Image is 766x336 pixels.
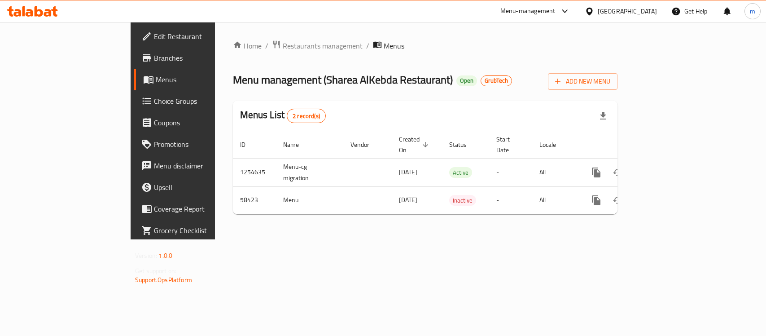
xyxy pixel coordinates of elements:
div: Export file [592,105,614,127]
a: Coverage Report [134,198,258,220]
div: [GEOGRAPHIC_DATA] [598,6,657,16]
span: Restaurants management [283,40,363,51]
a: Upsell [134,177,258,198]
span: 1.0.0 [158,250,172,261]
td: - [489,186,532,214]
button: more [586,162,607,183]
div: Menu-management [500,6,556,17]
span: Version: [135,250,157,261]
a: Promotions [134,133,258,155]
div: Open [456,75,477,86]
button: Change Status [607,190,629,211]
span: Open [456,77,477,84]
td: Menu [276,186,343,214]
span: GrubTech [481,77,512,84]
span: Vendor [350,139,381,150]
td: - [489,158,532,186]
span: Choice Groups [154,96,251,106]
span: Grocery Checklist [154,225,251,236]
span: m [750,6,755,16]
span: Menus [156,74,251,85]
span: Promotions [154,139,251,150]
span: Menu management ( Sharea AlKebda Restaurant ) [233,70,453,90]
a: Branches [134,47,258,69]
span: Name [283,139,311,150]
table: enhanced table [233,131,679,214]
a: Menu disclaimer [134,155,258,177]
div: Total records count [287,109,326,123]
h2: Menus List [240,108,326,123]
span: Status [449,139,478,150]
span: [DATE] [399,194,417,206]
button: Change Status [607,162,629,183]
span: [DATE] [399,166,417,178]
span: Active [449,168,472,178]
span: Start Date [496,134,521,155]
span: Locale [539,139,568,150]
button: Add New Menu [548,73,617,90]
a: Support.OpsPlatform [135,274,192,286]
a: Restaurants management [272,40,363,52]
span: Edit Restaurant [154,31,251,42]
span: Coverage Report [154,203,251,214]
a: Menus [134,69,258,90]
a: Choice Groups [134,90,258,112]
li: / [366,40,369,51]
td: All [532,186,578,214]
a: Coupons [134,112,258,133]
span: Add New Menu [555,76,610,87]
th: Actions [578,131,679,159]
span: Branches [154,53,251,63]
nav: breadcrumb [233,40,617,52]
span: Coupons [154,117,251,128]
span: 2 record(s) [287,112,325,120]
td: Menu-cg migration [276,158,343,186]
span: Menu disclaimer [154,160,251,171]
span: Get support on: [135,265,176,277]
span: Inactive [449,195,476,206]
span: ID [240,139,257,150]
span: Created On [399,134,431,155]
li: / [265,40,268,51]
button: more [586,190,607,211]
a: Edit Restaurant [134,26,258,47]
td: All [532,158,578,186]
span: Menus [384,40,404,51]
a: Grocery Checklist [134,220,258,241]
span: Upsell [154,182,251,193]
